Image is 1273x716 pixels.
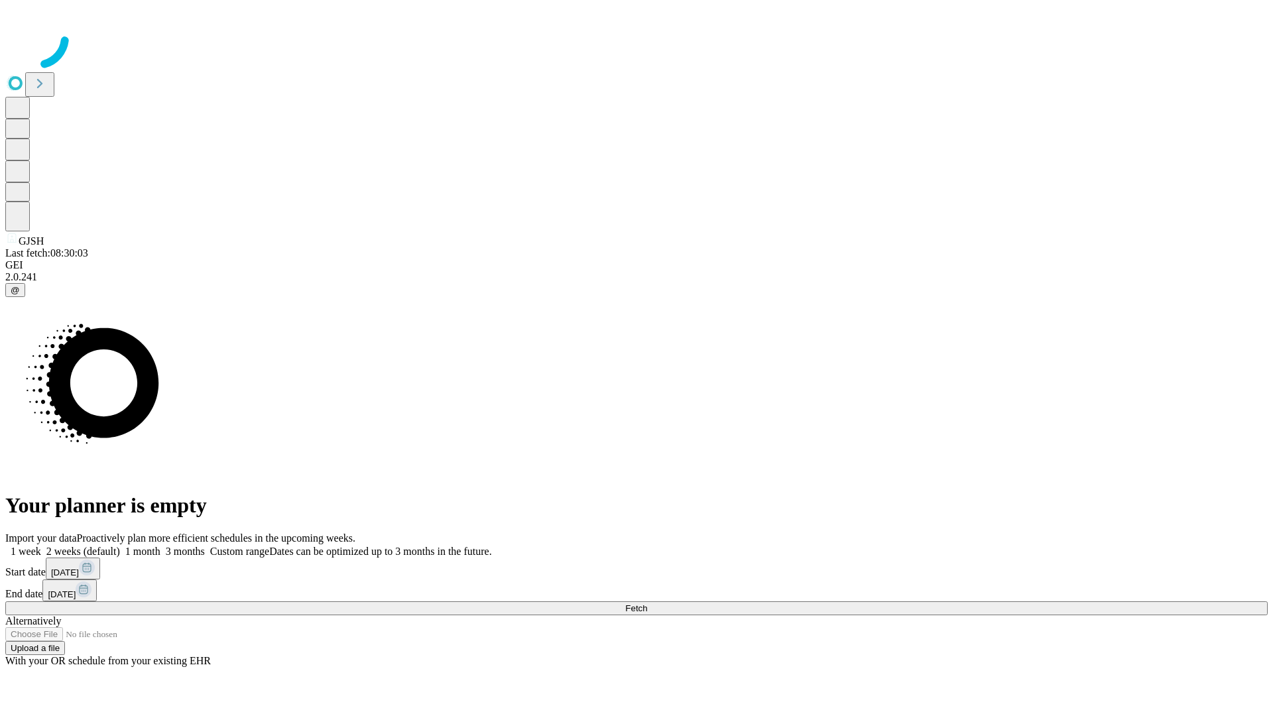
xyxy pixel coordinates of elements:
[11,546,41,557] span: 1 week
[125,546,160,557] span: 1 month
[210,546,269,557] span: Custom range
[5,259,1268,271] div: GEI
[5,532,77,544] span: Import your data
[269,546,491,557] span: Dates can be optimized up to 3 months in the future.
[166,546,205,557] span: 3 months
[51,567,79,577] span: [DATE]
[5,558,1268,579] div: Start date
[5,247,88,259] span: Last fetch: 08:30:03
[5,283,25,297] button: @
[5,615,61,626] span: Alternatively
[77,532,355,544] span: Proactively plan more efficient schedules in the upcoming weeks.
[19,235,44,247] span: GJSH
[46,546,120,557] span: 2 weeks (default)
[5,641,65,655] button: Upload a file
[5,655,211,666] span: With your OR schedule from your existing EHR
[48,589,76,599] span: [DATE]
[42,579,97,601] button: [DATE]
[5,579,1268,601] div: End date
[46,558,100,579] button: [DATE]
[625,603,647,613] span: Fetch
[11,285,20,295] span: @
[5,601,1268,615] button: Fetch
[5,271,1268,283] div: 2.0.241
[5,493,1268,518] h1: Your planner is empty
